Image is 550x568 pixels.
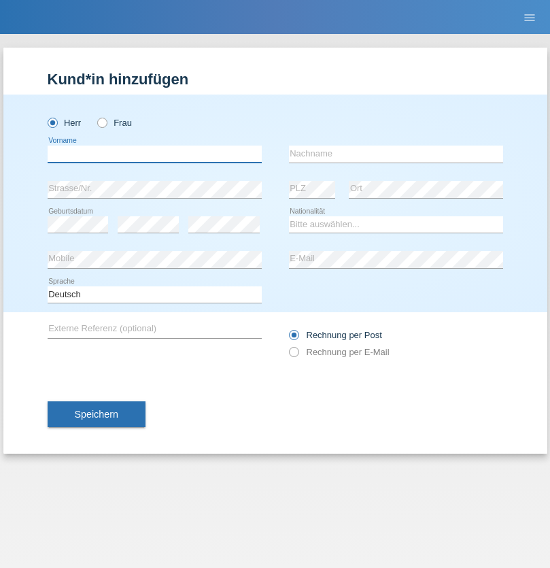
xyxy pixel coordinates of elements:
i: menu [523,11,536,24]
input: Rechnung per Post [289,330,298,347]
label: Rechnung per Post [289,330,382,340]
label: Rechnung per E-Mail [289,347,390,357]
input: Frau [97,118,106,127]
span: Speichern [75,409,118,420]
input: Rechnung per E-Mail [289,347,298,364]
a: menu [516,13,543,21]
input: Herr [48,118,56,127]
h1: Kund*in hinzufügen [48,71,503,88]
label: Frau [97,118,132,128]
button: Speichern [48,401,145,427]
label: Herr [48,118,82,128]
